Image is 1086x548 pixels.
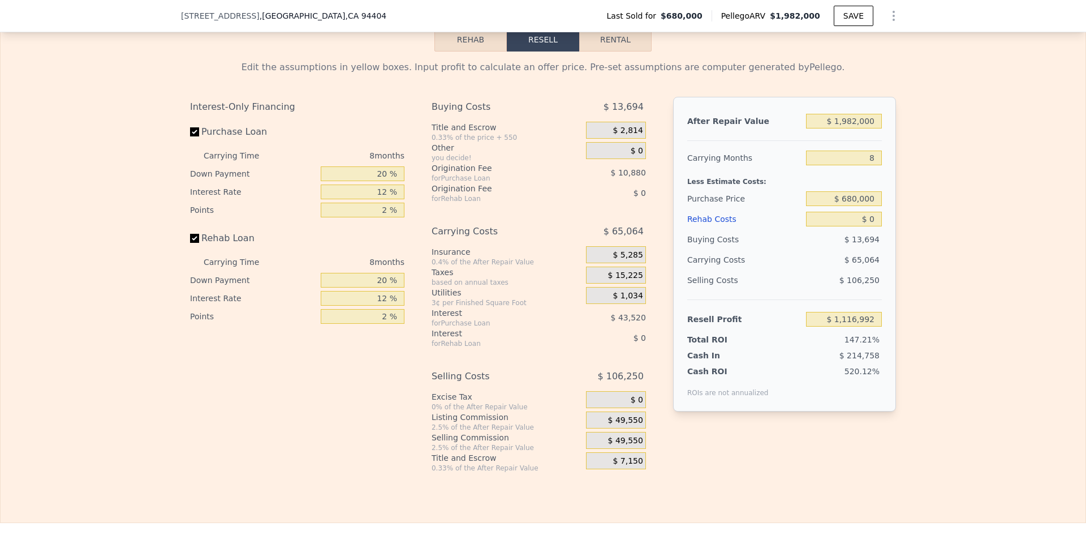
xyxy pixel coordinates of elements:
span: $ 65,064 [604,221,644,242]
div: 0% of the After Repair Value [432,403,581,412]
div: Carrying Time [204,147,277,165]
span: , [GEOGRAPHIC_DATA] [260,10,386,22]
div: 0.33% of the After Repair Value [432,464,581,473]
div: Buying Costs [687,229,801,250]
div: 0.33% of the price + 550 [432,133,581,142]
span: $ 10,880 [611,168,646,177]
div: 2.5% of the After Repair Value [432,423,581,432]
div: Resell Profit [687,309,801,329]
div: Selling Costs [432,366,558,387]
div: Interest [432,328,558,339]
input: Purchase Loan [190,127,199,136]
span: $ 2,814 [613,126,643,136]
div: Taxes [432,267,581,278]
span: , CA 94404 [345,11,386,20]
label: Purchase Loan [190,122,316,142]
div: Carrying Time [204,253,277,271]
span: Pellego ARV [721,10,770,22]
span: $ 49,550 [608,416,643,426]
div: Cash In [687,350,758,361]
span: $1,982,000 [770,11,820,20]
div: Total ROI [687,334,758,345]
div: based on annual taxes [432,278,581,287]
div: Down Payment [190,165,316,183]
button: Show Options [882,5,905,27]
div: 3¢ per Finished Square Foot [432,298,581,307]
span: Last Sold for [607,10,661,22]
div: 8 months [282,147,404,165]
span: $ 5,285 [613,250,643,260]
div: Edit the assumptions in yellow boxes. Input profit to calculate an offer price. Pre-set assumptio... [190,61,896,74]
span: 147.21% [844,335,880,344]
label: Rehab Loan [190,228,316,249]
div: Less Estimate Costs: [687,168,882,189]
button: Rehab [434,28,507,52]
div: Carrying Costs [432,221,558,242]
div: Listing Commission [432,412,581,423]
div: Interest-Only Financing [190,97,404,117]
span: $ 0 [631,146,643,156]
div: Interest Rate [190,183,316,201]
span: $ 13,694 [844,235,880,244]
button: Rental [579,28,652,52]
div: Purchase Price [687,189,801,209]
div: Rehab Costs [687,209,801,229]
span: [STREET_ADDRESS] [181,10,260,22]
div: Selling Commission [432,432,581,443]
div: 2.5% of the After Repair Value [432,443,581,452]
span: $ 43,520 [611,313,646,322]
span: $ 13,694 [604,97,644,117]
div: Interest Rate [190,289,316,307]
div: Carrying Costs [687,250,758,270]
span: $ 106,250 [597,366,643,387]
div: Points [190,201,316,219]
span: $ 65,064 [844,255,880,264]
span: $ 1,034 [613,291,643,301]
div: Insurance [432,246,581,258]
span: 520.12% [844,367,880,376]
div: ROIs are not annualized [687,377,769,397]
button: Resell [507,28,579,52]
div: Points [190,307,316,326]
span: $ 0 [631,395,643,405]
span: $ 7,150 [613,456,643,466]
div: After Repair Value [687,111,801,131]
div: Carrying Months [687,148,801,168]
div: Excise Tax [432,391,581,403]
div: you decide! [432,153,581,162]
div: Buying Costs [432,97,558,117]
div: Title and Escrow [432,122,581,133]
span: $ 214,758 [839,351,880,360]
div: Down Payment [190,271,316,289]
div: Title and Escrow [432,452,581,464]
div: for Rehab Loan [432,339,558,348]
span: $ 106,250 [839,276,880,285]
div: Selling Costs [687,270,801,290]
div: Origination Fee [432,162,558,174]
span: $ 0 [633,333,646,342]
div: for Purchase Loan [432,174,558,183]
div: Utilities [432,287,581,298]
div: for Purchase Loan [432,319,558,328]
div: for Rehab Loan [432,194,558,203]
div: 8 months [282,253,404,271]
button: SAVE [834,6,873,26]
div: Cash ROI [687,366,769,377]
div: Origination Fee [432,183,558,194]
input: Rehab Loan [190,234,199,243]
div: 0.4% of the After Repair Value [432,258,581,267]
span: $ 0 [633,189,646,198]
div: Other [432,142,581,153]
span: $680,000 [661,10,703,22]
span: $ 15,225 [608,271,643,281]
span: $ 49,550 [608,436,643,446]
div: Interest [432,307,558,319]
